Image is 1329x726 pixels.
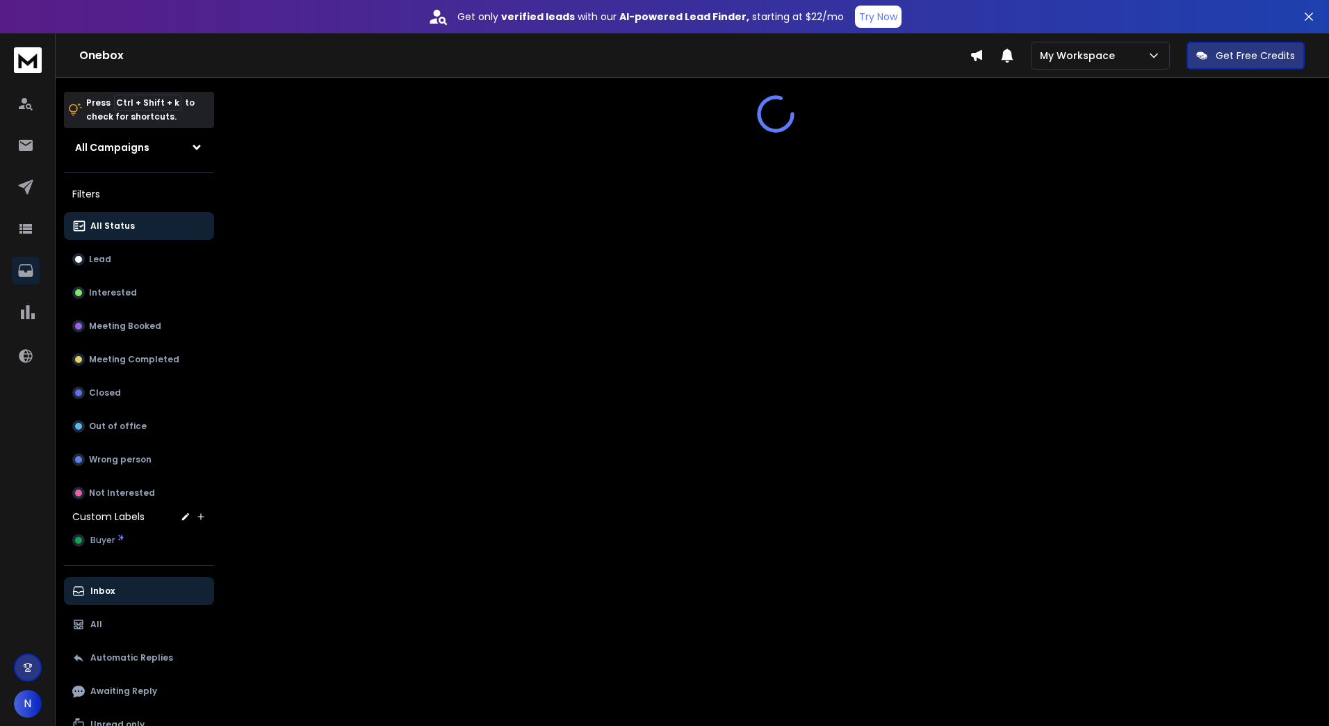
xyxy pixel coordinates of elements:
button: Awaiting Reply [64,677,214,705]
p: Press to check for shortcuts. [86,96,195,124]
img: logo [14,47,42,73]
p: Lead [89,254,111,265]
p: Meeting Booked [89,321,161,332]
span: Ctrl + Shift + k [114,95,181,111]
h3: Custom Labels [72,510,145,524]
button: Automatic Replies [64,644,214,672]
h3: Filters [64,184,214,204]
button: N [14,690,42,718]
p: Closed [89,387,121,398]
p: Automatic Replies [90,652,173,663]
h1: Onebox [79,47,970,64]
h1: All Campaigns [75,140,149,154]
p: Get only with our starting at $22/mo [457,10,844,24]
p: Interested [89,287,137,298]
button: Get Free Credits [1187,42,1305,70]
p: Wrong person [89,454,152,465]
button: Wrong person [64,446,214,474]
p: All [90,619,102,630]
button: Buyer [64,526,214,554]
button: Inbox [64,577,214,605]
button: All Campaigns [64,134,214,161]
button: Meeting Completed [64,346,214,373]
p: Get Free Credits [1216,49,1295,63]
p: Meeting Completed [89,354,179,365]
p: Inbox [90,586,115,597]
strong: verified leads [501,10,575,24]
strong: AI-powered Lead Finder, [619,10,749,24]
p: Out of office [89,421,147,432]
button: Try Now [855,6,902,28]
span: Buyer [90,535,115,546]
button: Lead [64,245,214,273]
p: My Workspace [1040,49,1120,63]
button: All Status [64,212,214,240]
button: Closed [64,379,214,407]
p: Awaiting Reply [90,686,157,697]
button: All [64,611,214,638]
button: Not Interested [64,479,214,507]
p: Not Interested [89,487,155,499]
button: Out of office [64,412,214,440]
button: Interested [64,279,214,307]
p: All Status [90,220,135,232]
button: Meeting Booked [64,312,214,340]
p: Try Now [859,10,897,24]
